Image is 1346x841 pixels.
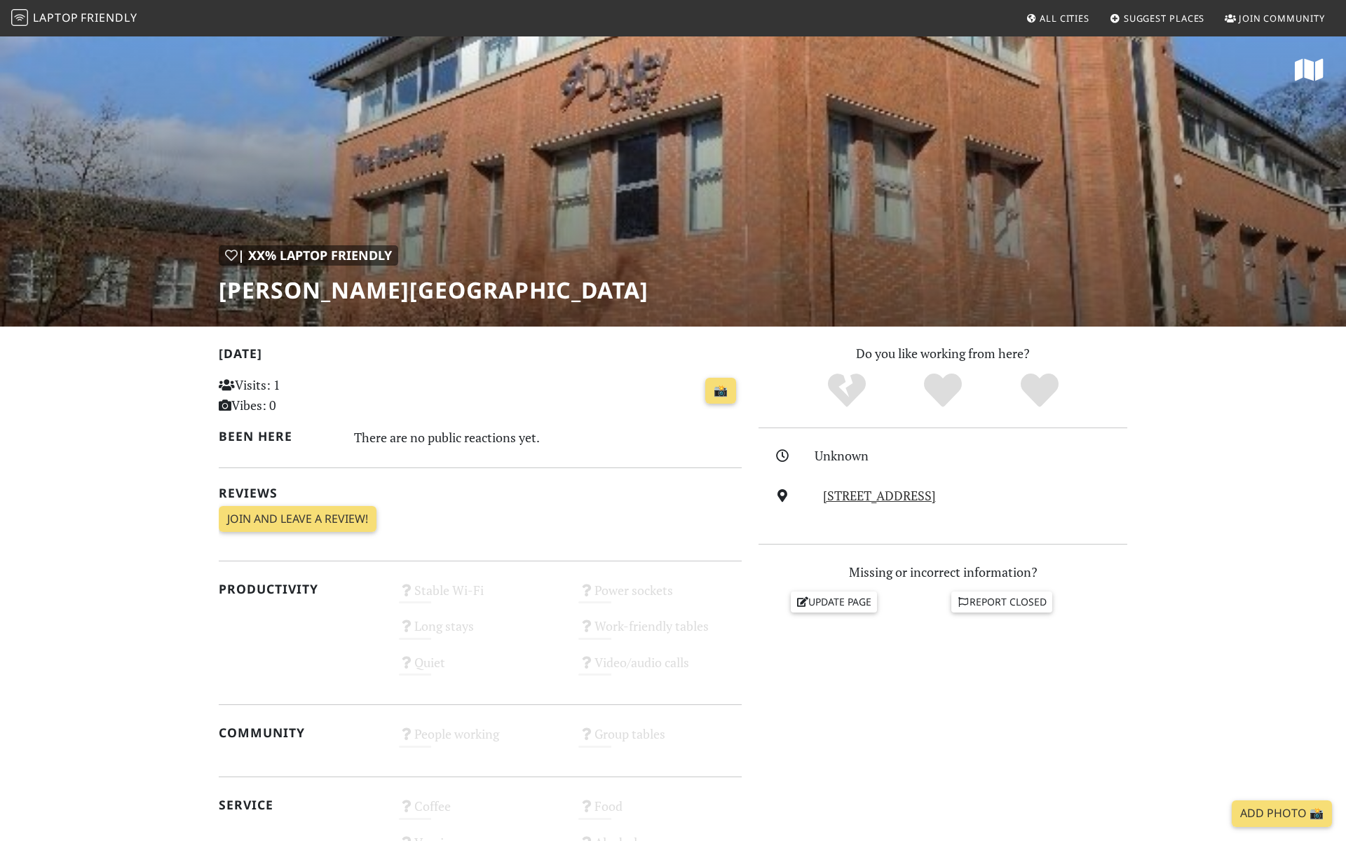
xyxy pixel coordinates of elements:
[219,277,648,303] h1: [PERSON_NAME][GEOGRAPHIC_DATA]
[570,795,750,830] div: Food
[1020,6,1095,31] a: All Cities
[1040,12,1089,25] span: All Cities
[815,446,1136,466] div: Unknown
[354,426,742,449] div: There are no public reactions yet.
[11,6,137,31] a: LaptopFriendly LaptopFriendly
[570,651,750,687] div: Video/audio calls
[951,592,1052,613] a: Report closed
[219,346,742,367] h2: [DATE]
[219,429,337,444] h2: Been here
[823,487,936,504] a: [STREET_ADDRESS]
[570,615,750,650] div: Work-friendly tables
[1232,800,1332,827] a: Add Photo 📸
[1124,12,1205,25] span: Suggest Places
[219,798,382,812] h2: Service
[759,562,1127,582] p: Missing or incorrect information?
[219,725,382,740] h2: Community
[219,506,376,533] a: Join and leave a review!
[219,375,382,416] p: Visits: 1 Vibes: 0
[570,579,750,615] div: Power sockets
[1239,12,1325,25] span: Join Community
[219,245,398,266] div: | XX% Laptop Friendly
[1219,6,1331,31] a: Join Community
[390,651,571,687] div: Quiet
[991,371,1088,410] div: Definitely!
[219,486,742,500] h2: Reviews
[895,371,991,410] div: Yes
[705,378,736,404] a: 📸
[570,723,750,758] div: Group tables
[798,371,895,410] div: No
[390,615,571,650] div: Long stays
[219,582,382,596] h2: Productivity
[791,592,878,613] a: Update page
[390,579,571,615] div: Stable Wi-Fi
[759,343,1127,364] p: Do you like working from here?
[390,795,571,830] div: Coffee
[11,9,28,26] img: LaptopFriendly
[390,723,571,758] div: People working
[33,10,79,25] span: Laptop
[1104,6,1211,31] a: Suggest Places
[81,10,137,25] span: Friendly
